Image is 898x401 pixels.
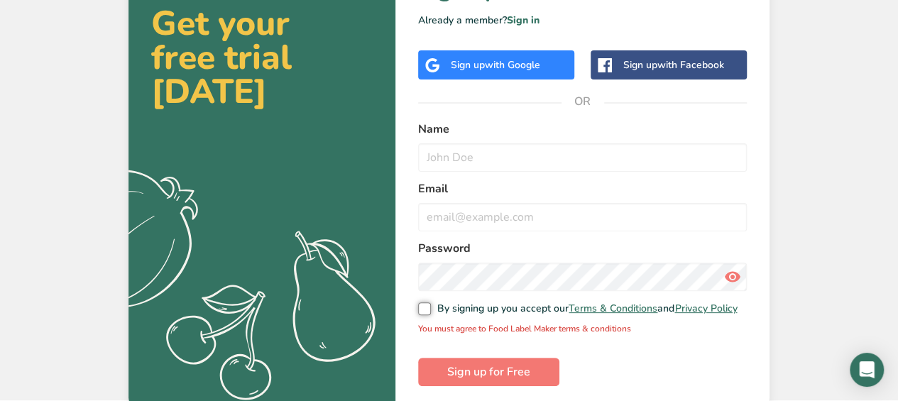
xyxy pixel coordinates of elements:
label: Name [418,121,747,138]
div: Open Intercom Messenger [850,353,884,387]
span: with Facebook [657,58,724,72]
h2: Get your free trial [DATE] [151,6,373,109]
input: John Doe [418,143,747,172]
span: with Google [485,58,540,72]
a: Sign in [507,13,540,27]
p: Already a member? [418,13,747,28]
span: By signing up you accept our and [431,302,738,315]
label: Email [418,180,747,197]
a: Terms & Conditions [569,302,657,315]
button: Sign up for Free [418,358,559,386]
p: You must agree to Food Label Maker terms & conditions [418,322,747,335]
div: Sign up [451,57,540,72]
a: Privacy Policy [674,302,737,315]
div: Sign up [623,57,724,72]
span: Sign up for Free [447,363,530,380]
label: Password [418,240,747,257]
input: email@example.com [418,203,747,231]
span: OR [562,80,604,123]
